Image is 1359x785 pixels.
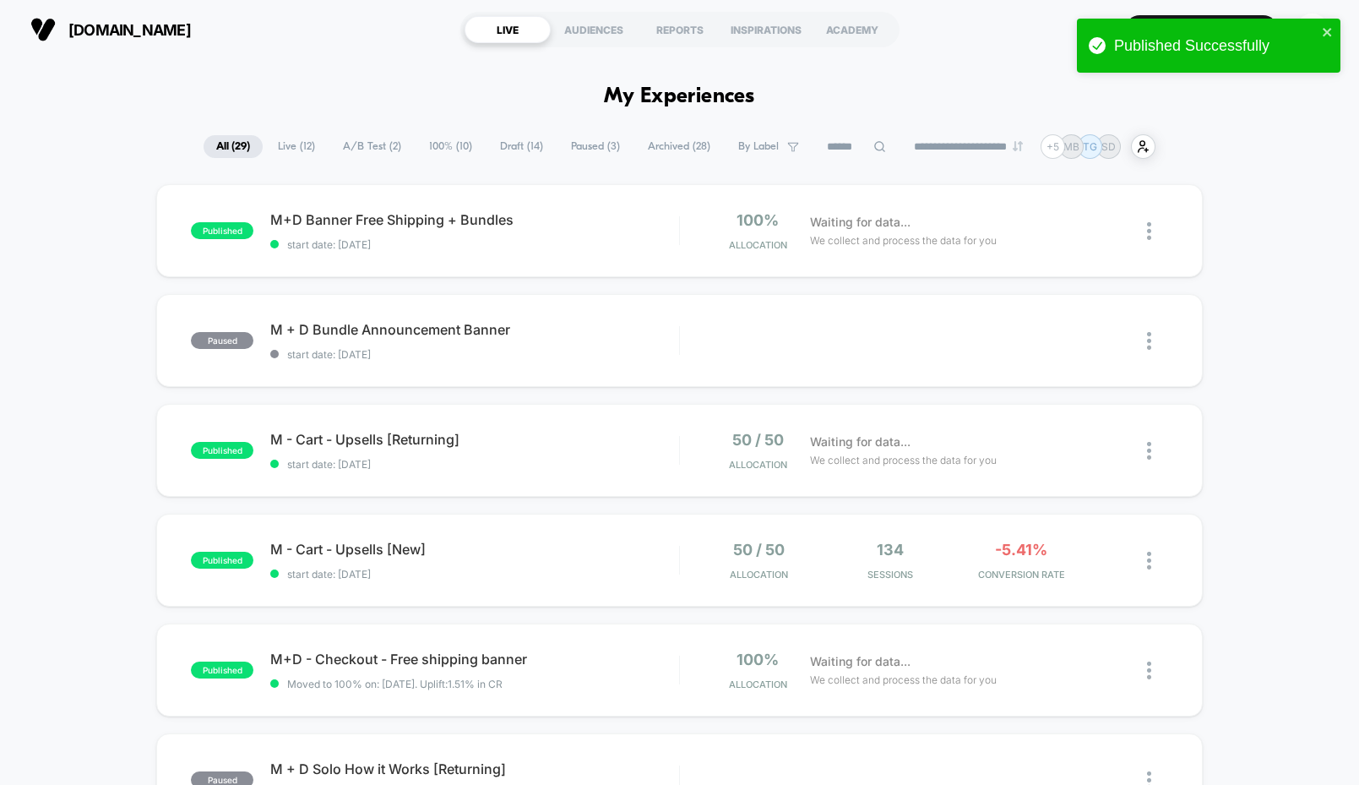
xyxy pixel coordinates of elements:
span: Allocation [729,459,787,471]
span: start date: [DATE] [270,458,679,471]
span: 100% [737,211,779,229]
span: Archived ( 28 ) [635,135,723,158]
span: All ( 29 ) [204,135,263,158]
button: [DOMAIN_NAME] [25,16,196,43]
span: Allocation [730,569,788,581]
span: M+D Banner Free Shipping + Bundles [270,211,679,228]
span: start date: [DATE] [270,568,679,581]
span: published [191,442,253,459]
span: Live ( 12 ) [265,135,328,158]
span: paused [191,332,253,349]
span: M+D - Checkout - Free shipping banner [270,651,679,668]
span: published [191,662,253,679]
span: Paused ( 3 ) [558,135,633,158]
img: close [1147,442,1151,460]
span: start date: [DATE] [270,238,679,251]
div: Published Successfully [1114,37,1317,55]
span: published [191,552,253,569]
div: AUDIENCES [551,16,637,43]
span: 100% [737,651,779,668]
span: M - Cart - Upsells [Returning] [270,431,679,448]
img: close [1147,332,1151,350]
button: close [1322,25,1334,41]
span: M + D Solo How it Works [Returning] [270,760,679,777]
span: 134 [877,541,904,559]
h1: My Experiences [604,84,755,109]
span: CONVERSION RATE [959,569,1083,581]
p: MB [1063,140,1079,153]
span: We collect and process the data for you [810,452,997,468]
span: start date: [DATE] [270,348,679,361]
img: close [1147,662,1151,679]
div: REPORTS [637,16,723,43]
p: SD [1101,140,1116,153]
span: -5.41% [995,541,1047,559]
span: Waiting for data... [810,652,911,671]
span: Allocation [729,679,787,690]
span: Allocation [729,239,787,251]
div: + 5 [1041,134,1065,159]
span: By Label [738,140,779,153]
span: 50 / 50 [732,431,784,449]
div: SD [1296,14,1329,46]
span: Sessions [829,569,952,581]
img: Visually logo [30,17,56,42]
div: INSPIRATIONS [723,16,809,43]
span: A/B Test ( 2 ) [330,135,414,158]
span: M + D Bundle Announcement Banner [270,321,679,338]
img: end [1013,141,1023,151]
span: M - Cart - Upsells [New] [270,541,679,558]
span: 50 / 50 [733,541,785,559]
img: close [1147,222,1151,240]
div: ACADEMY [809,16,895,43]
span: Waiting for data... [810,433,911,451]
img: close [1147,552,1151,570]
button: SD [1291,13,1334,47]
span: Draft ( 14 ) [487,135,556,158]
span: Moved to 100% on: [DATE] . Uplift: 1.51% in CR [287,678,503,690]
span: We collect and process the data for you [810,232,997,248]
div: LIVE [465,16,551,43]
span: Waiting for data... [810,213,911,232]
span: 100% ( 10 ) [416,135,485,158]
span: [DOMAIN_NAME] [68,21,191,39]
span: We collect and process the data for you [810,672,997,688]
p: TG [1083,140,1097,153]
span: published [191,222,253,239]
